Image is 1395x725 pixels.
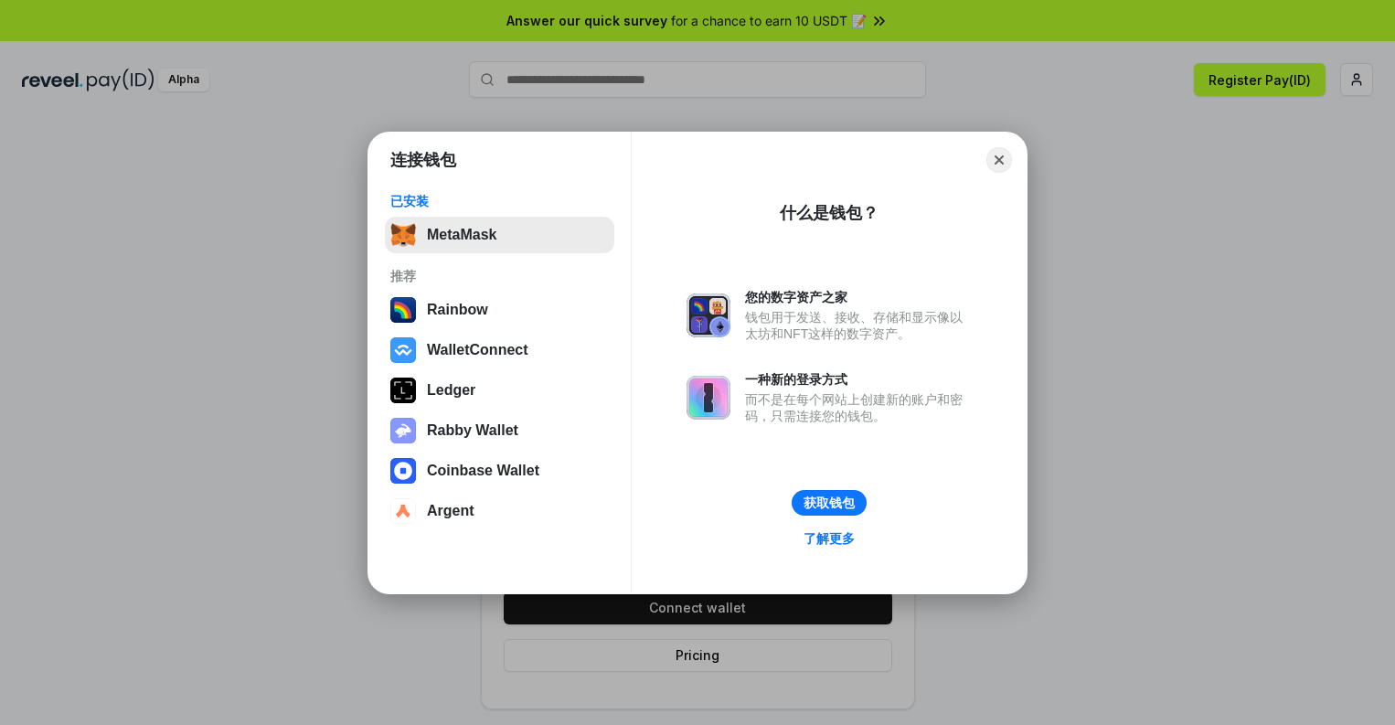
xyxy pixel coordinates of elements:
button: Coinbase Wallet [385,453,614,489]
div: 什么是钱包？ [780,202,879,224]
button: Close [986,147,1012,173]
div: Rainbow [427,302,488,318]
button: 获取钱包 [792,490,867,516]
div: 了解更多 [804,530,855,547]
div: 一种新的登录方式 [745,371,972,388]
div: 钱包用于发送、接收、存储和显示像以太坊和NFT这样的数字资产。 [745,309,972,342]
div: 获取钱包 [804,495,855,511]
img: svg+xml,%3Csvg%20width%3D%2228%22%20height%3D%2228%22%20viewBox%3D%220%200%2028%2028%22%20fill%3D... [390,498,416,524]
div: MetaMask [427,227,496,243]
img: svg+xml,%3Csvg%20fill%3D%22none%22%20height%3D%2233%22%20viewBox%3D%220%200%2035%2033%22%20width%... [390,222,416,248]
div: 而不是在每个网站上创建新的账户和密码，只需连接您的钱包。 [745,391,972,424]
div: WalletConnect [427,342,528,358]
img: svg+xml,%3Csvg%20width%3D%22120%22%20height%3D%22120%22%20viewBox%3D%220%200%20120%20120%22%20fil... [390,297,416,323]
img: svg+xml,%3Csvg%20xmlns%3D%22http%3A%2F%2Fwww.w3.org%2F2000%2Fsvg%22%20width%3D%2228%22%20height%3... [390,378,416,403]
img: svg+xml,%3Csvg%20xmlns%3D%22http%3A%2F%2Fwww.w3.org%2F2000%2Fsvg%22%20fill%3D%22none%22%20viewBox... [687,293,730,337]
div: Rabby Wallet [427,422,518,439]
img: svg+xml,%3Csvg%20xmlns%3D%22http%3A%2F%2Fwww.w3.org%2F2000%2Fsvg%22%20fill%3D%22none%22%20viewBox... [687,376,730,420]
div: 您的数字资产之家 [745,289,972,305]
img: svg+xml,%3Csvg%20width%3D%2228%22%20height%3D%2228%22%20viewBox%3D%220%200%2028%2028%22%20fill%3D... [390,458,416,484]
div: Ledger [427,382,475,399]
button: Rainbow [385,292,614,328]
button: Rabby Wallet [385,412,614,449]
div: Argent [427,503,474,519]
button: Argent [385,493,614,529]
img: svg+xml,%3Csvg%20xmlns%3D%22http%3A%2F%2Fwww.w3.org%2F2000%2Fsvg%22%20fill%3D%22none%22%20viewBox... [390,418,416,443]
button: Ledger [385,372,614,409]
a: 了解更多 [793,527,866,550]
button: WalletConnect [385,332,614,368]
div: Coinbase Wallet [427,463,539,479]
img: svg+xml,%3Csvg%20width%3D%2228%22%20height%3D%2228%22%20viewBox%3D%220%200%2028%2028%22%20fill%3D... [390,337,416,363]
div: 已安装 [390,193,609,209]
button: MetaMask [385,217,614,253]
div: 推荐 [390,268,609,284]
h1: 连接钱包 [390,149,456,171]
